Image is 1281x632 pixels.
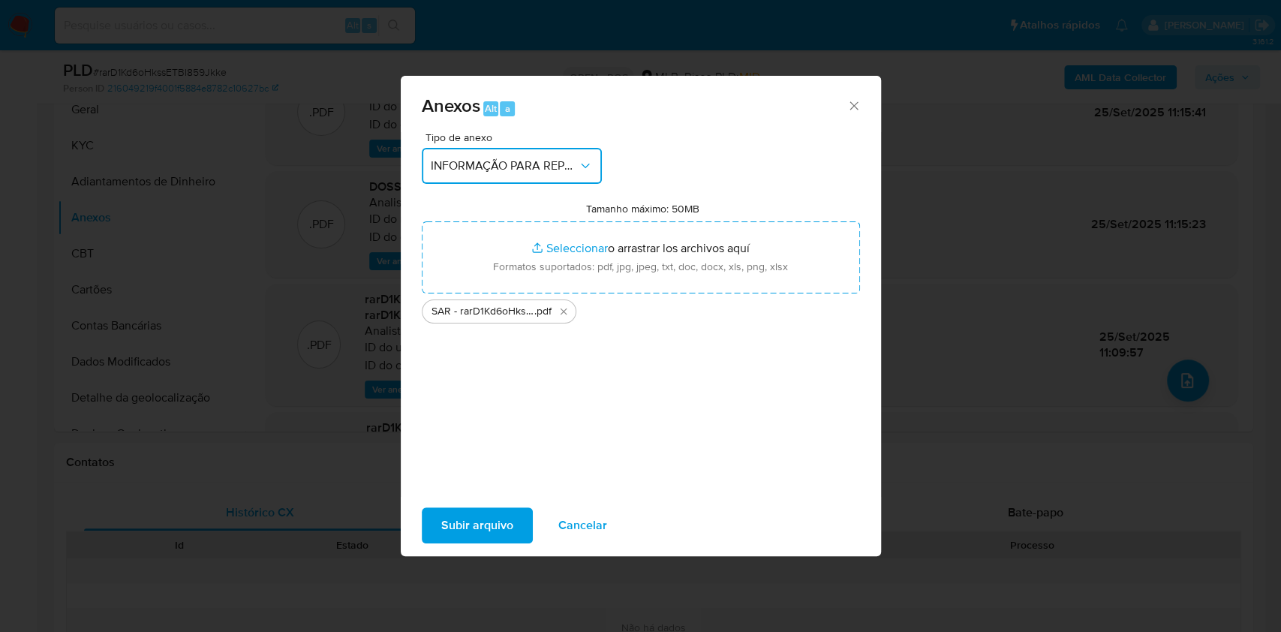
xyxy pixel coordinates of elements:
span: Cancelar [558,509,607,542]
span: Tipo de anexo [425,132,606,143]
button: Cerrar [846,98,860,112]
button: INFORMAÇÃO PARA REPORTE - COAF [422,148,602,184]
label: Tamanho máximo: 50MB [586,202,699,215]
ul: Archivos seleccionados [422,293,860,324]
button: Eliminar SAR - rarD1Kd6oHkssETBI859Jkke- CPF 46681883877 - MARCOS ANTONIO ALVES.pdf [555,302,573,321]
span: .pdf [534,304,552,319]
span: Subir arquivo [441,509,513,542]
button: Subir arquivo [422,507,533,543]
span: Anexos [422,92,480,119]
span: Alt [485,101,497,116]
button: Cancelar [539,507,627,543]
span: a [505,101,510,116]
span: INFORMAÇÃO PARA REPORTE - COAF [431,158,578,173]
span: SAR - rarD1Kd6oHkssETBI859Jkke- CPF 46681883877 - [PERSON_NAME] [432,304,534,319]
